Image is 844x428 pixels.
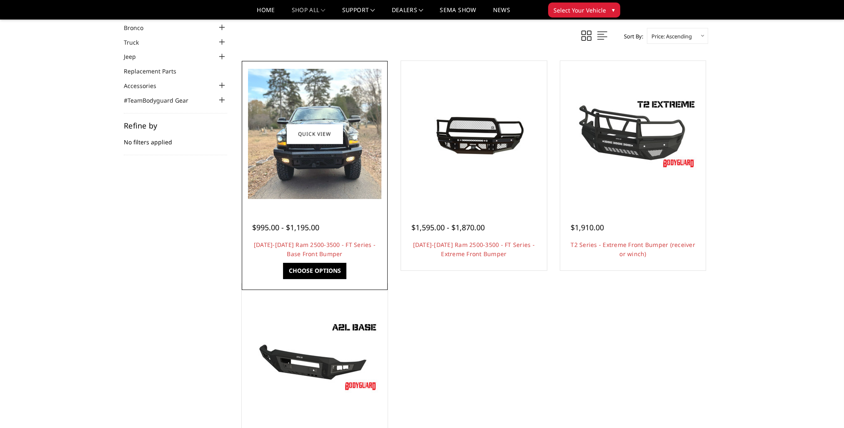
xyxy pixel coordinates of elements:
[440,7,476,19] a: SEMA Show
[283,263,346,279] a: Choose Options
[252,222,319,232] span: $995.00 - $1,195.00
[292,7,326,19] a: shop all
[619,30,643,43] label: Sort By:
[124,38,149,47] a: Truck
[244,63,386,205] a: 2010-2018 Ram 2500-3500 - FT Series - Base Front Bumper 2010-2018 Ram 2500-3500 - FT Series - Bas...
[287,124,343,144] a: Quick view
[244,286,386,428] a: A2L Series - Base Front Bumper (Non Winch) A2L Series - Base Front Bumper (Non Winch)
[493,7,510,19] a: News
[392,7,423,19] a: Dealers
[254,241,376,258] a: [DATE]-[DATE] Ram 2500-3500 - FT Series - Base Front Bumper
[124,23,154,32] a: Bronco
[403,63,545,205] a: 2010-2018 Ram 2500-3500 - FT Series - Extreme Front Bumper 2010-2018 Ram 2500-3500 - FT Series - ...
[124,122,227,155] div: No filters applied
[124,96,199,105] a: #TeamBodyguard Gear
[342,7,375,19] a: Support
[612,5,615,14] span: ▾
[413,241,535,258] a: [DATE]-[DATE] Ram 2500-3500 - FT Series - Extreme Front Bumper
[553,6,606,15] span: Select Your Vehicle
[571,222,604,232] span: $1,910.00
[248,69,381,199] img: 2010-2018 Ram 2500-3500 - FT Series - Base Front Bumper
[548,3,620,18] button: Select Your Vehicle
[124,67,187,76] a: Replacement Parts
[124,52,146,61] a: Jeep
[124,122,227,129] h5: Refine by
[124,81,167,90] a: Accessories
[571,241,695,258] a: T2 Series - Extreme Front Bumper (receiver or winch)
[411,222,485,232] span: $1,595.00 - $1,870.00
[257,7,275,19] a: Home
[562,63,704,205] a: T2 Series - Extreme Front Bumper (receiver or winch) T2 Series - Extreme Front Bumper (receiver o...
